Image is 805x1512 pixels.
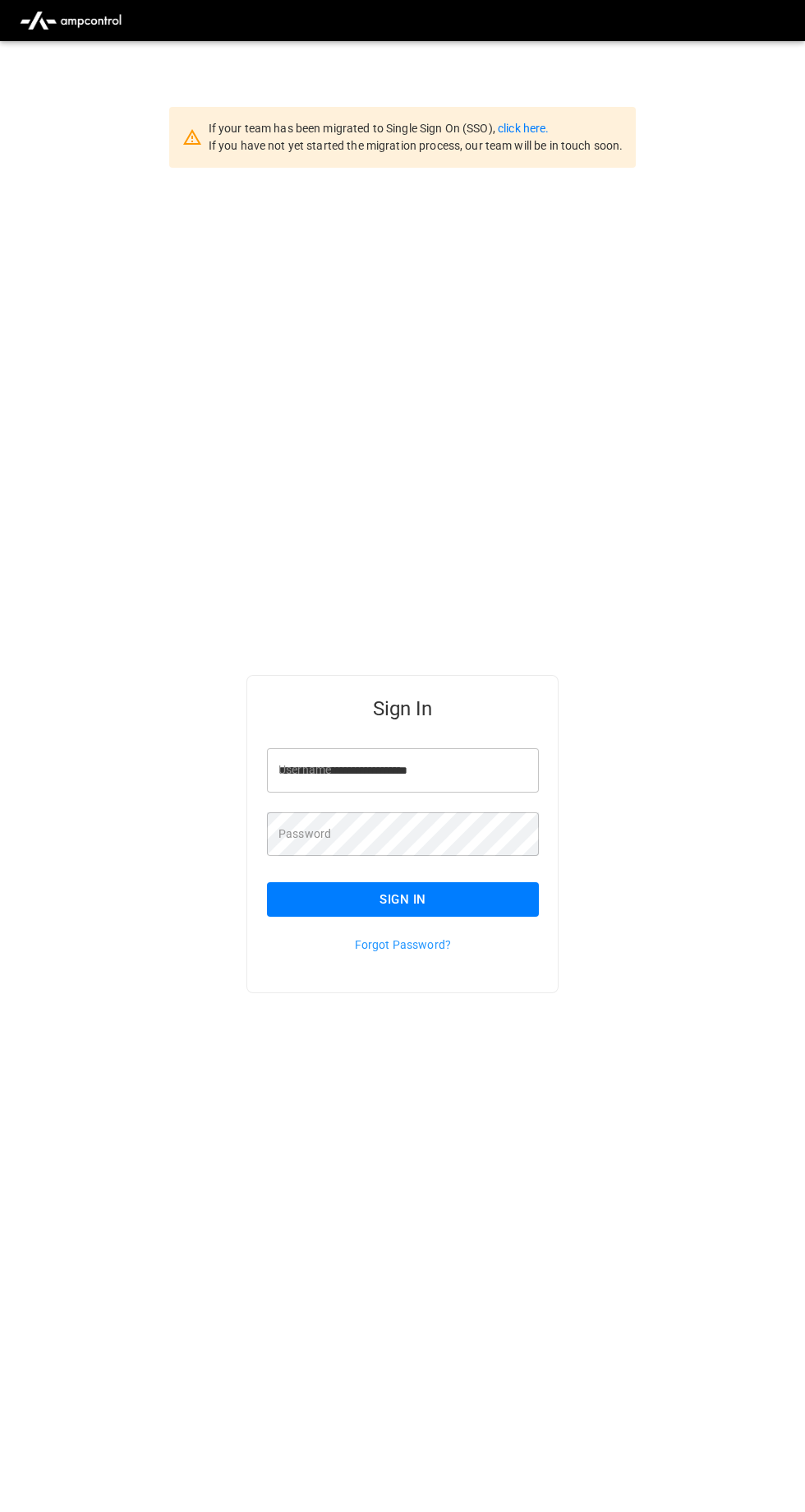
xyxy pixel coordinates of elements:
h5: Sign In [267,696,539,722]
a: click here. [498,122,549,135]
span: If your team has been migrated to Single Sign On (SSO), [209,122,498,135]
span: If you have not yet started the migration process, our team will be in touch soon. [209,139,623,152]
img: ampcontrol.io logo [13,5,128,36]
p: Forgot Password? [267,936,539,953]
button: Sign In [267,882,539,917]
